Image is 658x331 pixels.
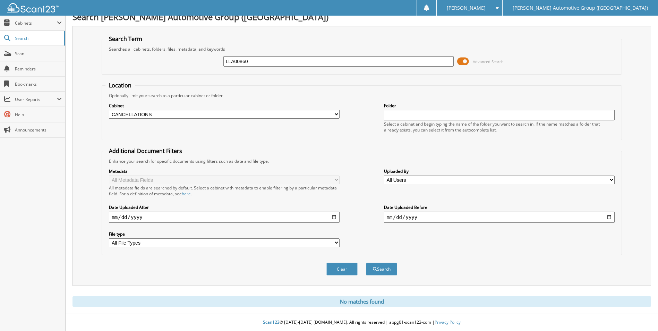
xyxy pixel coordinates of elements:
label: File type [109,231,340,237]
input: end [384,212,615,223]
label: Date Uploaded After [109,204,340,210]
div: Optionally limit your search to a particular cabinet or folder [105,93,618,99]
span: [PERSON_NAME] [447,6,486,10]
label: Cabinet [109,103,340,109]
span: User Reports [15,96,57,102]
div: © [DATE]-[DATE] [DOMAIN_NAME]. All rights reserved | appg01-scan123-com | [66,314,658,331]
span: Reminders [15,66,62,72]
legend: Additional Document Filters [105,147,186,155]
span: Advanced Search [473,59,504,64]
div: Enhance your search for specific documents using filters such as date and file type. [105,158,618,164]
a: Privacy Policy [435,319,461,325]
label: Date Uploaded Before [384,204,615,210]
h1: Search [PERSON_NAME] Automotive Group ([GEOGRAPHIC_DATA]) [72,11,651,23]
span: Scan123 [263,319,280,325]
button: Search [366,263,397,275]
span: Cabinets [15,20,57,26]
span: Search [15,35,61,41]
a: here [182,191,191,197]
input: start [109,212,340,223]
span: Help [15,112,62,118]
span: Scan [15,51,62,57]
legend: Location [105,82,135,89]
div: No matches found [72,296,651,307]
div: Searches all cabinets, folders, files, metadata, and keywords [105,46,618,52]
label: Metadata [109,168,340,174]
span: Bookmarks [15,81,62,87]
iframe: Chat Widget [623,298,658,331]
button: Clear [326,263,358,275]
legend: Search Term [105,35,146,43]
label: Folder [384,103,615,109]
span: Announcements [15,127,62,133]
label: Uploaded By [384,168,615,174]
div: All metadata fields are searched by default. Select a cabinet with metadata to enable filtering b... [109,185,340,197]
span: [PERSON_NAME] Automotive Group ([GEOGRAPHIC_DATA]) [513,6,648,10]
img: scan123-logo-white.svg [7,3,59,12]
div: Select a cabinet and begin typing the name of the folder you want to search in. If the name match... [384,121,615,133]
